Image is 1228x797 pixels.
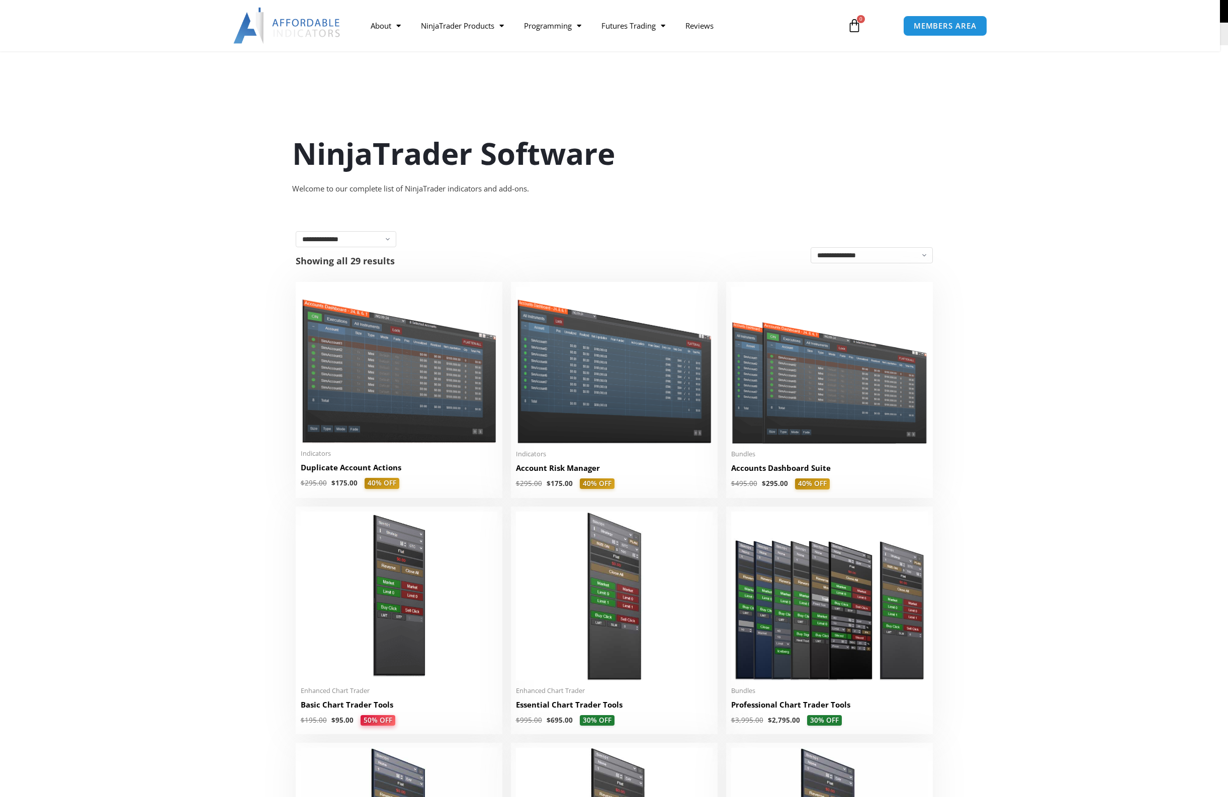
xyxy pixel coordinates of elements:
span: $ [762,479,766,488]
p: Showing all 29 results [296,256,395,265]
bdi: 995.00 [516,716,542,725]
bdi: 175.00 [331,478,358,487]
span: $ [731,716,735,725]
div: Welcome to our complete list of NinjaTrader indicators and add-ons. [292,182,936,196]
span: $ [331,716,335,725]
h2: Accounts Dashboard Suite [731,463,928,473]
h2: Professional Chart Trader Tools [731,700,928,710]
span: $ [516,479,520,488]
bdi: 2,795.00 [768,716,800,725]
span: 40% OFF [580,478,615,489]
span: $ [301,478,305,487]
span: Enhanced Chart Trader [301,686,497,695]
span: Indicators [516,450,713,458]
img: Accounts Dashboard Suite [731,287,928,444]
a: Accounts Dashboard Suite [731,463,928,478]
h2: Account Risk Manager [516,463,713,473]
img: Account Risk Manager [516,287,713,443]
img: BasicTools [301,512,497,680]
a: MEMBERS AREA [903,16,987,36]
span: $ [768,716,772,725]
bdi: 95.00 [331,716,354,725]
h1: NinjaTrader Software [292,132,936,174]
img: Essential Chart Trader Tools [516,512,713,680]
span: $ [731,479,735,488]
bdi: 295.00 [762,479,788,488]
select: Shop order [811,247,933,263]
span: Bundles [731,450,928,458]
a: Basic Chart Trader Tools [301,700,497,715]
a: NinjaTrader Products [411,14,514,37]
bdi: 295.00 [516,479,542,488]
a: Futures Trading [591,14,675,37]
h2: Duplicate Account Actions [301,462,497,473]
nav: Menu [361,14,835,37]
h2: Essential Chart Trader Tools [516,700,713,710]
a: Reviews [675,14,724,37]
bdi: 195.00 [301,716,327,725]
span: 30% OFF [807,715,842,726]
span: 40% OFF [365,478,399,489]
span: Bundles [731,686,928,695]
a: Account Risk Manager [516,463,713,478]
span: 0 [857,15,865,23]
a: Duplicate Account Actions [301,462,497,478]
span: $ [301,716,305,725]
a: Professional Chart Trader Tools [731,700,928,715]
span: 30% OFF [580,715,615,726]
img: ProfessionalToolsBundlePage [731,512,928,680]
h2: Basic Chart Trader Tools [301,700,497,710]
span: $ [547,716,551,725]
a: About [361,14,411,37]
span: Indicators [301,449,497,458]
span: $ [516,716,520,725]
a: Essential Chart Trader Tools [516,700,713,715]
img: Duplicate Account Actions [301,287,497,443]
span: $ [331,478,335,487]
bdi: 495.00 [731,479,757,488]
bdi: 695.00 [547,716,573,725]
bdi: 175.00 [547,479,573,488]
span: 40% OFF [795,478,830,489]
img: LogoAI | Affordable Indicators – NinjaTrader [233,8,341,44]
span: Enhanced Chart Trader [516,686,713,695]
bdi: 3,995.00 [731,716,763,725]
span: MEMBERS AREA [914,22,977,30]
span: $ [547,479,551,488]
span: 50% OFF [361,715,395,726]
bdi: 295.00 [301,478,327,487]
a: 0 [832,11,876,40]
a: Programming [514,14,591,37]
